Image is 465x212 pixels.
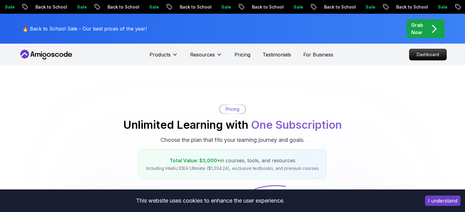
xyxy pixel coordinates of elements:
a: Pricing [234,51,250,58]
p: Pricing [226,106,239,112]
span: Total Value: $3,000+ [170,157,220,163]
p: Back to School [175,4,216,10]
p: Back to School [319,4,360,10]
button: Products [149,51,178,63]
div: This website uses cookies to enhance the user experience. [5,194,416,207]
p: Back to School [30,4,72,10]
p: Products [149,51,171,58]
p: Resources [190,51,215,58]
h2: Unlimited Learning with [123,119,342,131]
p: Sale [433,4,452,10]
p: Grab Now [411,21,423,36]
p: Sale [72,4,91,10]
button: Resources [190,51,222,63]
p: Sale [216,4,236,10]
p: Sale [288,4,308,10]
p: Choose the plan that fits your learning journey and goals. [161,136,305,144]
p: in courses, tools, and resources [146,157,319,164]
p: Back to School [247,4,288,10]
p: Back to School [391,4,433,10]
button: Accept cookies [425,196,460,206]
p: Including IntelliJ IDEA Ultimate ($1,034.24), exclusive textbooks, and premium courses [146,165,319,171]
a: Testimonials [263,51,291,58]
p: Sale [144,4,164,10]
p: Sale [360,4,380,10]
a: Dashboard [409,49,447,60]
span: One Subscription [251,118,342,131]
p: Back to School [102,4,144,10]
p: 🔥 Back to School Sale - Our best prices of the year! [22,25,147,32]
a: For Business [303,51,333,58]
